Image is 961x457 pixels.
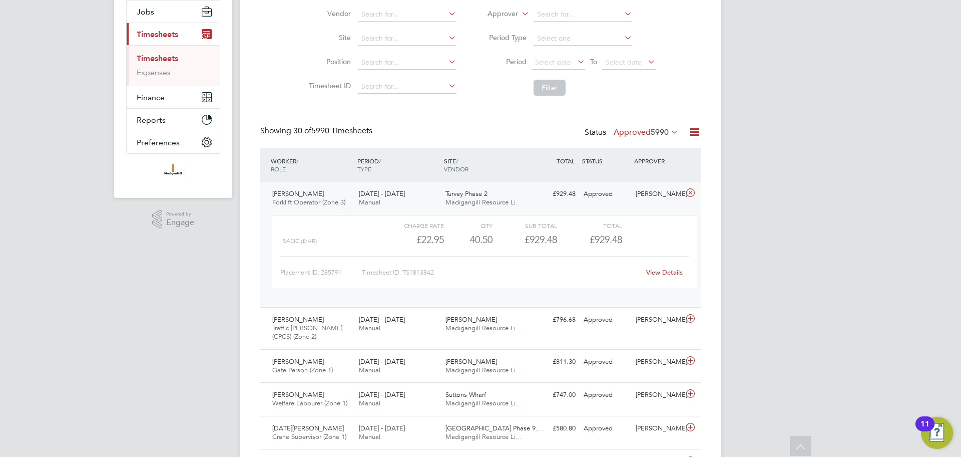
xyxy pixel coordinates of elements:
span: Reports [137,115,166,125]
img: madigangill-logo-retina.png [162,164,184,180]
span: Select date [535,58,571,67]
span: [PERSON_NAME] [272,357,324,366]
span: Manual [359,324,380,332]
input: Search for... [358,32,456,46]
label: Approver [473,9,518,19]
div: QTY [444,219,493,232]
span: / [456,157,458,165]
label: Period [482,57,527,66]
span: Jobs [137,7,154,17]
label: Approved [614,127,679,137]
button: Open Resource Center, 11 new notifications [921,417,953,449]
span: Finance [137,93,165,102]
button: Preferences [127,131,220,153]
span: Manual [359,366,380,374]
div: APPROVER [632,152,684,170]
span: [PERSON_NAME] [272,189,324,198]
span: Engage [166,218,194,227]
span: Madigangill Resource Li… [445,198,522,206]
span: Gate Person (Zone 1) [272,366,333,374]
span: To [587,55,600,68]
span: [GEOGRAPHIC_DATA] Phase 9.… [445,424,544,432]
span: / [296,157,298,165]
div: Sub Total [493,219,557,232]
div: PERIOD [355,152,441,178]
input: Search for... [358,80,456,94]
span: Madigangill Resource Li… [445,399,522,407]
div: Approved [580,354,632,370]
div: Timesheet ID: TS1813842 [362,265,640,281]
button: Finance [127,86,220,108]
input: Search for... [358,56,456,70]
span: ROLE [271,165,286,173]
a: Go to home page [126,164,220,180]
a: View Details [646,268,683,277]
div: [PERSON_NAME] [632,354,684,370]
div: Status [585,126,681,140]
span: Suttons Wharf [445,390,486,399]
div: Showing [260,126,374,136]
button: Timesheets [127,23,220,45]
div: £747.00 [528,387,580,403]
label: Timesheet ID [306,81,351,90]
span: Welfare Labourer (Zone 1) [272,399,347,407]
div: Charge rate [379,219,444,232]
div: [PERSON_NAME] [632,186,684,202]
div: £580.80 [528,420,580,437]
span: Preferences [137,138,180,147]
div: [PERSON_NAME] [632,387,684,403]
div: 11 [920,424,929,437]
div: Total [557,219,622,232]
span: Turvey Phase 2 [445,189,488,198]
span: Madigangill Resource Li… [445,366,522,374]
div: Placement ID: 285791 [280,265,362,281]
span: Madigangill Resource Li… [445,432,522,441]
label: Site [306,33,351,42]
span: TOTAL [557,157,575,165]
label: Period Type [482,33,527,42]
div: 40.50 [444,232,493,248]
span: Manual [359,399,380,407]
label: Position [306,57,351,66]
input: Select one [534,32,632,46]
span: Manual [359,198,380,206]
a: Timesheets [137,54,178,63]
span: [DATE] - [DATE] [359,390,405,399]
span: [DATE] - [DATE] [359,315,405,324]
div: £929.48 [493,232,557,248]
span: [DATE] - [DATE] [359,189,405,198]
div: £22.95 [379,232,444,248]
span: Manual [359,432,380,441]
span: Madigangill Resource Li… [445,324,522,332]
button: Reports [127,109,220,131]
span: 5990 [651,127,669,137]
span: 5990 Timesheets [293,126,372,136]
div: £796.68 [528,312,580,328]
div: £929.48 [528,186,580,202]
div: [PERSON_NAME] [632,420,684,437]
span: Crane Supervisor (Zone 1) [272,432,346,441]
span: Timesheets [137,30,178,39]
div: Approved [580,186,632,202]
div: Approved [580,387,632,403]
span: TYPE [357,165,371,173]
span: VENDOR [444,165,468,173]
span: basic (£/HR) [282,238,317,245]
div: WORKER [268,152,355,178]
input: Search for... [358,8,456,22]
div: [PERSON_NAME] [632,312,684,328]
span: [PERSON_NAME] [272,390,324,399]
span: [PERSON_NAME] [272,315,324,324]
label: Vendor [306,9,351,18]
div: Approved [580,312,632,328]
span: Select date [606,58,642,67]
div: SITE [441,152,528,178]
button: Jobs [127,1,220,23]
span: Powered by [166,210,194,218]
div: Approved [580,420,632,437]
span: [PERSON_NAME] [445,315,497,324]
span: Forklift Operator (Zone 3) [272,198,345,206]
div: Timesheets [127,45,220,86]
a: Expenses [137,68,171,77]
span: [DATE] - [DATE] [359,424,405,432]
